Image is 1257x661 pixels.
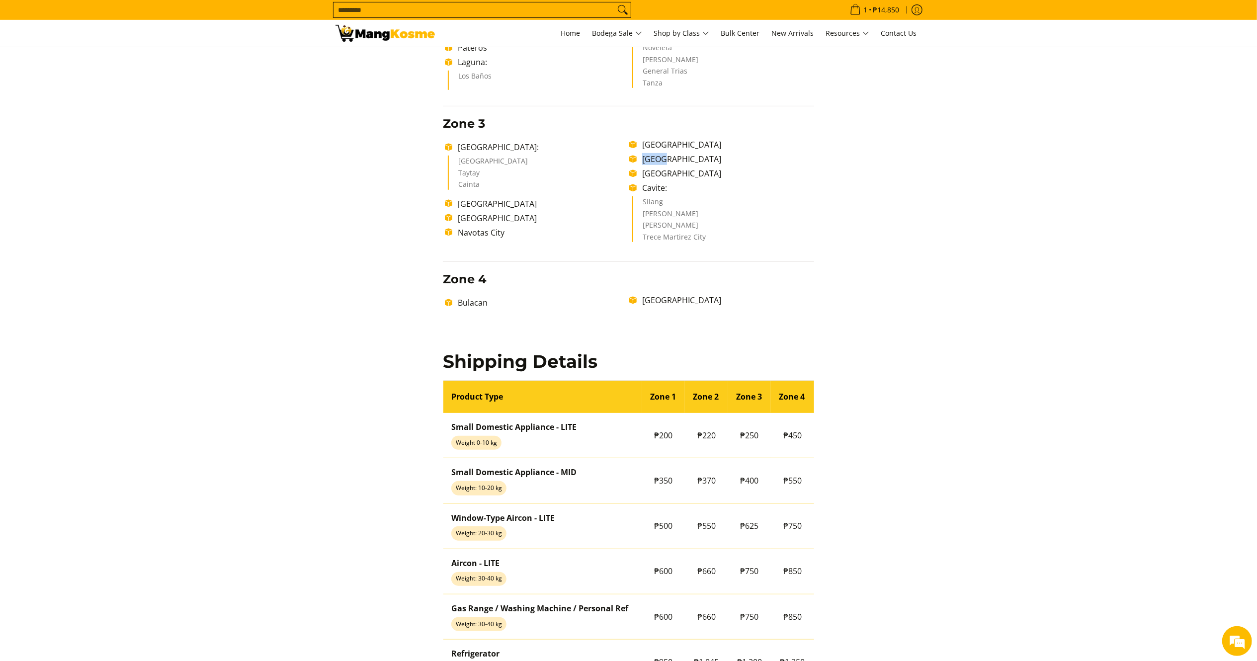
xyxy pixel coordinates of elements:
[697,566,716,577] span: ₱660
[876,20,922,47] a: Contact Us
[451,481,506,495] span: Weight: 10-20 kg
[643,56,804,68] li: [PERSON_NAME]
[654,27,709,40] span: Shop by Class
[637,294,814,306] li: [GEOGRAPHIC_DATA]
[5,271,189,306] textarea: Type your message and hit 'Enter'
[642,503,685,549] td: ₱500
[453,198,629,210] li: [GEOGRAPHIC_DATA]
[458,158,620,169] li: [GEOGRAPHIC_DATA]
[741,430,759,441] span: ₱250
[697,475,716,486] span: ₱370
[615,2,631,17] button: Search
[451,572,506,586] span: Weight: 30-40 kg
[643,44,804,56] li: Noveleta
[443,272,814,287] h3: Zone 4
[451,558,500,569] strong: Aircon - LITE
[783,520,802,531] span: ₱750
[741,611,759,622] span: ₱750
[451,603,628,614] strong: Gas Range / Washing Machine / Personal Ref
[642,549,685,594] td: ₱600
[721,28,760,38] span: Bulk Center
[451,512,555,523] strong: Window-Type Aircon - LITE
[453,297,629,309] li: Bulacan
[643,210,804,222] li: [PERSON_NAME]
[872,6,901,13] span: ₱14,850
[451,467,577,478] strong: Small Domestic Appliance - MID
[862,6,869,13] span: 1
[655,475,673,486] span: ₱350
[451,648,500,659] strong: Refrigerator
[637,182,814,194] li: Cavite:
[716,20,765,47] a: Bulk Center
[453,42,629,54] li: Pateros
[458,181,620,190] li: Cainta
[736,391,762,402] strong: Zone 3
[642,594,685,639] td: ₱600
[783,566,802,577] span: ₱850
[643,80,804,88] li: Tanza
[592,27,642,40] span: Bodega Sale
[783,611,802,622] span: ₱850
[458,169,620,181] li: Taytay
[783,475,802,486] span: ₱550
[643,222,804,234] li: [PERSON_NAME]
[650,391,676,402] strong: Zone 1
[335,25,435,42] img: Shipping &amp; Delivery Page l Mang Kosme: Home Appliances Warehouse Sale!
[453,56,629,68] li: Laguna:
[741,475,759,486] span: ₱400
[451,391,503,402] strong: Product Type
[642,413,685,458] td: ₱200
[847,4,903,15] span: •
[451,617,506,631] span: Weight: 30-40 kg
[52,56,167,69] div: Chat with us now
[643,198,804,210] li: Silang
[451,526,506,540] span: Weight: 20-30 kg
[821,20,874,47] a: Resources
[881,28,917,38] span: Contact Us
[741,566,759,577] span: ₱750
[697,430,716,441] span: ₱220
[783,430,802,441] span: ₱450
[451,421,577,432] strong: Small Domestic Appliance - LITE
[779,391,805,402] strong: Zone 4
[637,153,814,165] li: [GEOGRAPHIC_DATA]
[826,27,869,40] span: Resources
[767,20,819,47] a: New Arrivals
[637,167,814,179] li: [GEOGRAPHIC_DATA]
[649,20,714,47] a: Shop by Class
[163,5,187,29] div: Minimize live chat window
[451,436,502,450] span: Weight 0-10 kg
[561,28,581,38] span: Home
[697,520,716,531] span: ₱550
[587,20,647,47] a: Bodega Sale
[458,73,620,84] li: Los Baños
[643,68,804,80] li: General Trias
[58,125,137,226] span: We're online!
[453,141,629,153] li: [GEOGRAPHIC_DATA]:
[453,212,629,224] li: [GEOGRAPHIC_DATA]
[772,28,814,38] span: New Arrivals
[697,611,716,622] span: ₱660
[637,139,814,151] li: [GEOGRAPHIC_DATA]
[445,20,922,47] nav: Main Menu
[643,234,804,243] li: Trece Martirez City
[556,20,586,47] a: Home
[443,116,814,131] h3: Zone 3
[453,227,629,239] li: Navotas City
[741,520,759,531] span: ₱625
[693,391,719,402] strong: Zone 2
[443,350,814,373] h2: Shipping Details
